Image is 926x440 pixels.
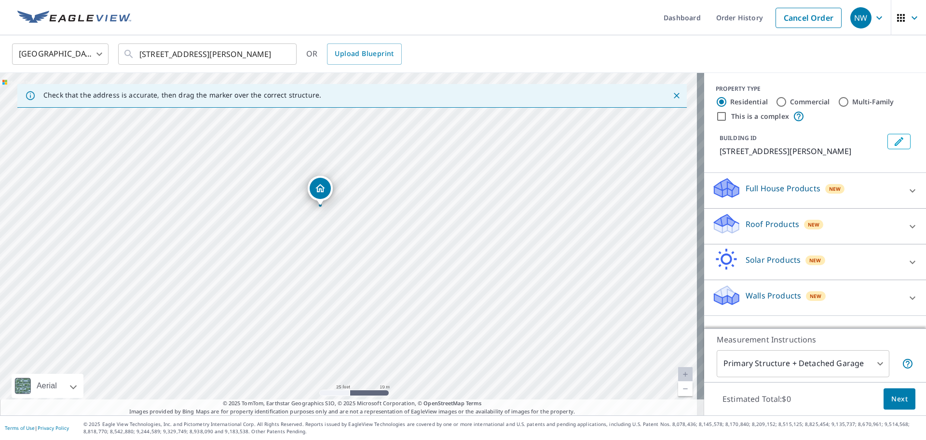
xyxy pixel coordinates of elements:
a: Privacy Policy [38,425,69,431]
div: NW [850,7,872,28]
div: Dropped pin, building 1, Residential property, 7600 Brigham Dr Atlanta, GA 30350 [308,176,333,206]
div: Roof ProductsNew [712,213,918,240]
a: Cancel Order [776,8,842,28]
div: Primary Structure + Detached Garage [717,350,889,377]
button: Edit building 1 [887,134,911,149]
p: Estimated Total: $0 [715,388,799,410]
label: Residential [730,97,768,107]
p: BUILDING ID [720,134,757,142]
div: OR [306,43,402,65]
span: Your report will include the primary structure and a detached garage if one exists. [902,358,913,369]
p: © 2025 Eagle View Technologies, Inc. and Pictometry International Corp. All Rights Reserved. Repo... [83,421,921,435]
p: Roof Products [746,218,799,230]
a: OpenStreetMap [423,399,464,407]
button: Next [884,388,915,410]
div: [GEOGRAPHIC_DATA] [12,41,109,68]
div: Full House ProductsNew [712,177,918,204]
a: Terms of Use [5,425,35,431]
a: Current Level 20, Zoom Out [678,382,693,396]
img: EV Logo [17,11,131,25]
span: New [808,221,820,228]
p: Check that the address is accurate, then drag the marker over the correct structure. [43,91,321,99]
input: Search by address or latitude-longitude [139,41,277,68]
div: Walls ProductsNew [712,284,918,312]
span: Next [891,393,908,405]
p: Walls Products [746,290,801,301]
p: | [5,425,69,431]
label: Commercial [790,97,830,107]
div: Aerial [12,374,83,398]
div: Solar ProductsNew [712,248,918,276]
p: Solar Products [746,254,801,266]
span: © 2025 TomTom, Earthstar Geographics SIO, © 2025 Microsoft Corporation, © [223,399,482,408]
p: Measurement Instructions [717,334,913,345]
span: New [810,292,822,300]
a: Current Level 20, Zoom In Disabled [678,367,693,382]
p: [STREET_ADDRESS][PERSON_NAME] [720,145,884,157]
label: Multi-Family [852,97,894,107]
a: Terms [466,399,482,407]
a: Upload Blueprint [327,43,401,65]
span: New [829,185,841,193]
label: This is a complex [731,112,789,121]
span: New [809,256,821,264]
p: Full House Products [746,183,820,194]
div: Aerial [34,374,60,398]
span: Upload Blueprint [335,48,394,60]
button: Close [670,89,683,102]
div: PROPERTY TYPE [716,85,914,93]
